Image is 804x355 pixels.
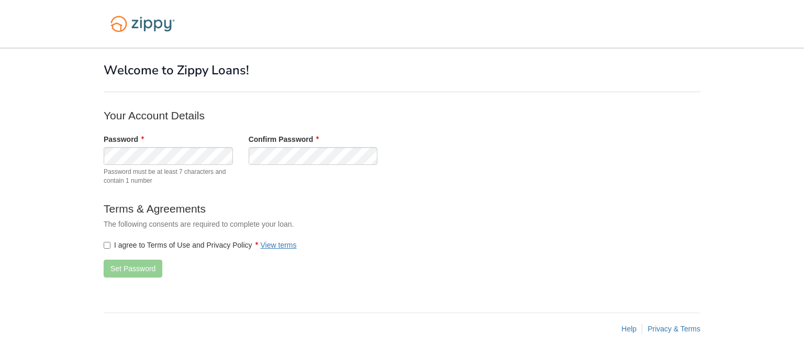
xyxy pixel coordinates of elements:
a: Help [621,325,636,333]
input: Verify Password [249,147,378,165]
a: View terms [261,241,297,249]
span: Password must be at least 7 characters and contain 1 number [104,168,233,185]
button: Set Password [104,260,162,278]
p: The following consents are required to complete your loan. [104,219,522,229]
p: Your Account Details [104,108,522,123]
h1: Welcome to Zippy Loans! [104,63,700,77]
label: I agree to Terms of Use and Privacy Policy [104,240,297,250]
label: Confirm Password [249,134,319,145]
img: Logo [104,10,182,37]
input: I agree to Terms of Use and Privacy PolicyView terms [104,242,110,249]
a: Privacy & Terms [647,325,700,333]
p: Terms & Agreements [104,201,522,216]
label: Password [104,134,144,145]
